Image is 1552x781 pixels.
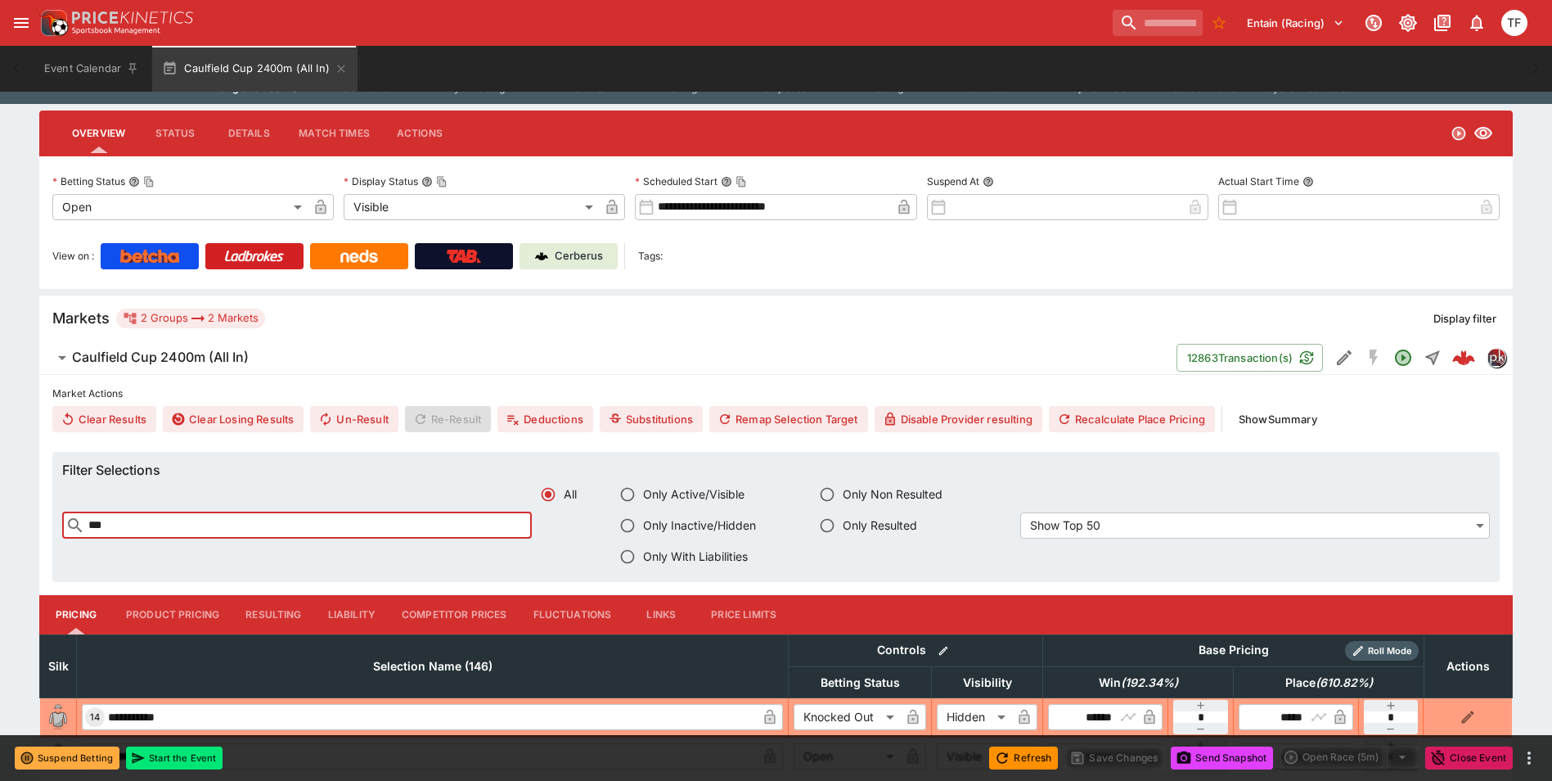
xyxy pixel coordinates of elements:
[1113,10,1203,36] input: search
[40,634,77,697] th: Silk
[1451,125,1467,142] svg: Open
[1192,640,1275,661] div: Base Pricing
[638,243,663,269] label: Tags:
[120,250,179,263] img: Betcha
[310,406,398,432] button: Un-Result
[1418,343,1447,372] button: Straight
[927,174,979,188] p: Suspend At
[721,176,732,187] button: Scheduled StartCopy To Clipboard
[36,7,69,39] img: PriceKinetics Logo
[1345,641,1419,661] div: Show/hide Price Roll mode configuration.
[45,704,71,730] img: blank-silk.png
[52,174,125,188] p: Betting Status
[843,517,917,534] span: Only Resulted
[497,406,593,432] button: Deductions
[123,309,259,328] div: 2 Groups 2 Markets
[1447,341,1480,374] a: 0beb7f81-8ff4-48fb-a593-bd64ddb624fd
[1501,10,1527,36] div: Tom Flynn
[34,46,149,92] button: Event Calendar
[937,704,1011,730] div: Hidden
[945,673,1030,693] span: Visibility
[698,595,789,634] button: Price Limits
[520,243,618,269] a: Cerberus
[1121,673,1178,693] em: ( 192.34 %)
[635,174,718,188] p: Scheduled Start
[1171,747,1273,770] button: Send Snapshot
[520,595,625,634] button: Fluctuations
[736,176,747,187] button: Copy To Clipboard
[555,248,603,264] p: Cerberus
[39,341,1176,374] button: Caulfield Cup 2400m (All In)
[1359,343,1388,372] button: SGM Disabled
[1496,5,1532,41] button: Tom Flynn
[1280,746,1419,769] div: split button
[421,176,433,187] button: Display StatusCopy To Clipboard
[340,250,377,263] img: Neds
[52,309,110,327] h5: Markets
[1424,305,1506,332] button: Display filter
[1487,349,1505,367] img: pricekinetics
[39,595,113,634] button: Pricing
[15,747,119,770] button: Suspend Betting
[1487,348,1506,368] div: pricekinetics
[355,657,511,676] span: Selection Name (146)
[52,406,156,432] button: Clear Results
[1519,748,1539,768] button: more
[643,517,756,534] span: Only Inactive/Hidden
[1020,512,1490,539] div: Show Top 50
[344,194,599,220] div: Visible
[1452,346,1475,369] div: 0beb7f81-8ff4-48fb-a593-bd64ddb624fd
[1462,8,1491,38] button: Notifications
[1267,673,1391,693] span: Place(610.82%)
[72,11,193,24] img: PriceKinetics
[1424,634,1512,697] th: Actions
[62,462,1490,479] h6: Filter Selections
[87,711,103,723] span: 14
[52,243,94,269] label: View on :
[436,176,448,187] button: Copy To Clipboard
[152,46,358,92] button: Caulfield Cup 2400m (All In)
[1428,8,1457,38] button: Documentation
[1218,174,1299,188] p: Actual Start Time
[72,349,249,366] h6: Caulfield Cup 2400m (All In)
[389,595,520,634] button: Competitor Prices
[1425,747,1513,770] button: Close Event
[113,595,232,634] button: Product Pricing
[843,485,942,503] span: Only Non Resulted
[344,174,418,188] p: Display Status
[1329,343,1359,372] button: Edit Detail
[126,747,223,770] button: Start the Event
[72,27,160,34] img: Sportsbook Management
[138,114,212,153] button: Status
[875,406,1042,432] button: Disable Provider resulting
[59,114,138,153] button: Overview
[447,250,481,263] img: TabNZ
[52,194,308,220] div: Open
[52,381,1500,406] label: Market Actions
[143,176,155,187] button: Copy To Clipboard
[1316,673,1373,693] em: ( 610.82 %)
[1473,124,1493,143] svg: Visible
[7,8,36,38] button: open drawer
[624,595,698,634] button: Links
[600,406,703,432] button: Substitutions
[1081,673,1196,693] span: Win(192.34%)
[1176,344,1323,372] button: 12863Transaction(s)
[564,485,577,503] span: All
[1361,644,1419,658] span: Roll Mode
[709,406,868,432] button: Remap Selection Target
[1302,176,1314,187] button: Actual Start Time
[224,250,284,263] img: Ladbrokes
[405,406,491,432] span: Re-Result
[315,595,389,634] button: Liability
[983,176,994,187] button: Suspend At
[643,485,745,503] span: Only Active/Visible
[535,250,548,263] img: Cerberus
[286,114,383,153] button: Match Times
[1393,8,1423,38] button: Toggle light/dark mode
[933,640,954,661] button: Bulk edit
[794,704,900,730] div: Knocked Out
[1206,10,1232,36] button: No Bookmarks
[1229,406,1327,432] button: ShowSummary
